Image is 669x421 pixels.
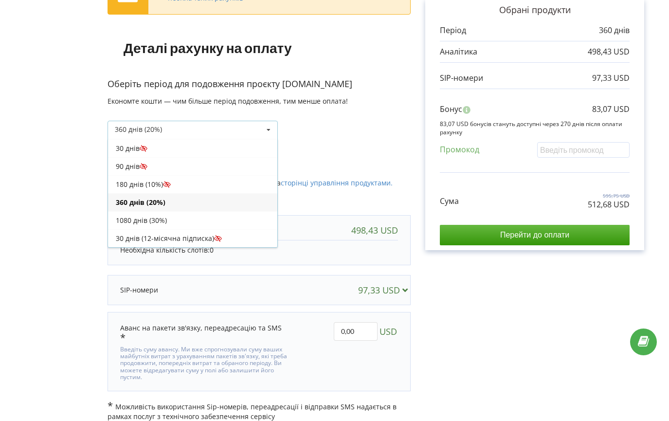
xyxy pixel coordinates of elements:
[592,73,630,84] p: 97,33 USD
[108,175,277,193] div: 180 днів (10%)
[588,46,630,57] p: 498,43 USD
[358,285,412,295] div: 97,33 USD
[108,229,277,247] div: 30 днів (12-місячна підписка)
[380,322,397,341] span: USD
[588,192,630,199] p: 595,75 USD
[599,25,630,36] p: 360 днів
[440,120,630,136] p: 83,07 USD бонусів стануть доступні через 270 днів після оплати рахунку
[537,142,630,157] input: Введіть промокод
[120,322,289,344] div: Аванс на пакети зв'язку, переадресацію та SMS
[210,245,214,255] span: 0
[440,25,466,36] p: Період
[440,225,630,245] input: Перейти до оплати
[440,144,479,155] p: Промокод
[440,4,630,17] p: Обрані продукти
[108,157,277,175] div: 90 днів
[108,96,348,106] span: Економте кошти — чим більше період подовження, тим менше оплата!
[440,196,459,207] p: Сума
[120,344,289,381] div: Введіть суму авансу. Ми вже спрогнозували суму ваших майбутніх витрат з урахуванням пакетів зв'яз...
[108,78,411,91] p: Оберіть період для подовження проєкту [DOMAIN_NAME]
[115,126,162,133] div: 360 днів (20%)
[108,24,307,71] h1: Деталі рахунку на оплату
[588,199,630,210] p: 512,68 USD
[440,104,462,115] p: Бонус
[120,285,158,295] p: SIP-номери
[351,225,398,235] div: 498,43 USD
[440,46,477,57] p: Аналітика
[108,193,277,211] div: 360 днів (20%)
[440,73,483,84] p: SIP-номери
[281,178,393,187] a: сторінці управління продуктами.
[592,104,630,115] p: 83,07 USD
[120,245,398,255] p: Необхідна кількість слотів:
[108,211,277,229] div: 1080 днів (30%)
[108,139,277,157] div: 30 днів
